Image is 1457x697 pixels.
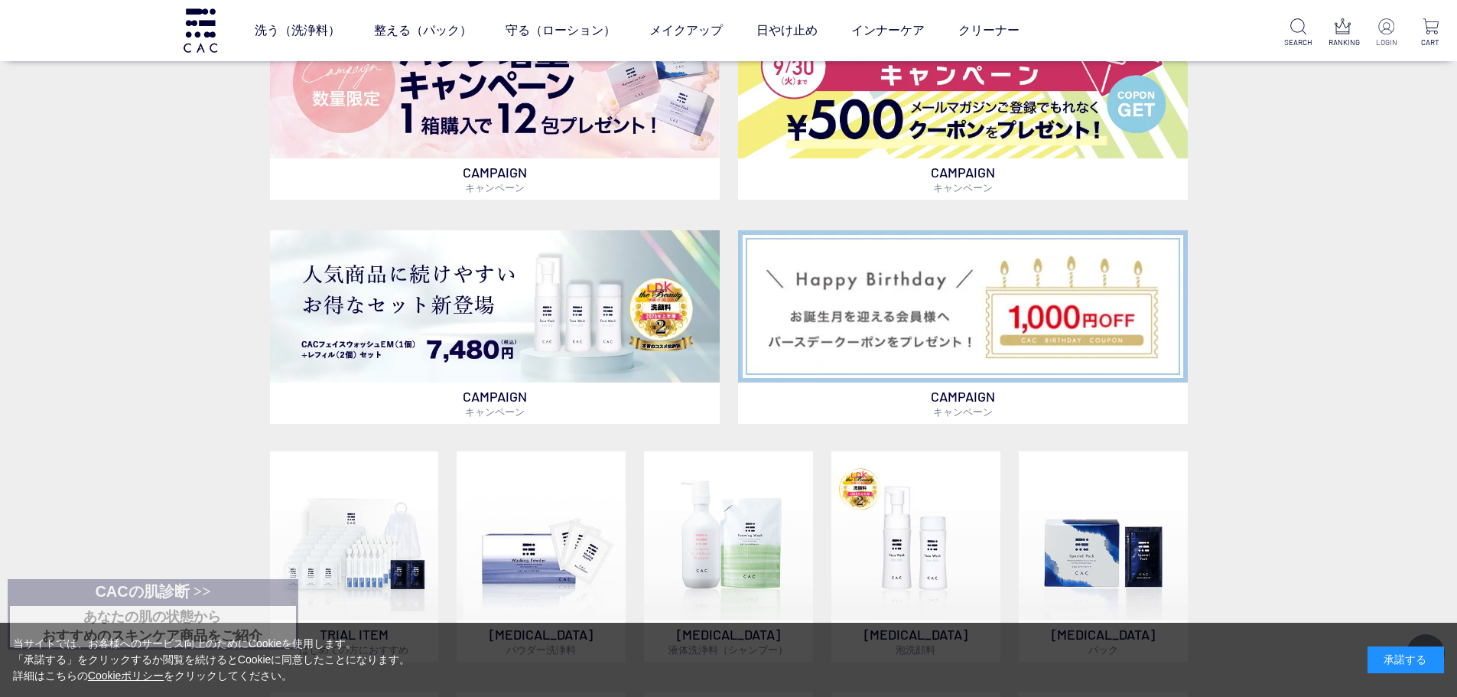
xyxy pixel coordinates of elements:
p: CAMPAIGN [738,158,1188,200]
a: トライアルセット TRIAL ITEMはじめての方におすすめ [270,451,439,662]
div: 当サイトでは、お客様へのサービス向上のためにCookieを使用します。 「承諾する」をクリックするか閲覧を続けるとCookieに同意したことになります。 詳細はこちらの をクリックしてください。 [13,636,411,684]
a: 洗う（洗浄料） [255,9,340,52]
a: フェイスウォッシュ＋レフィル2個セット フェイスウォッシュ＋レフィル2個セット CAMPAIGNキャンペーン [270,230,720,424]
a: 日やけ止め [756,9,818,52]
p: [MEDICAL_DATA] [1019,620,1188,662]
p: SEARCH [1284,37,1312,48]
p: CAMPAIGN [270,383,720,424]
a: CART [1416,18,1445,48]
a: メルマガ会員募集 メルマガ会員募集 CAMPAIGNキャンペーン [738,6,1188,200]
img: logo [181,8,220,52]
img: フェイスウォッシュ＋レフィル2個セット [270,230,720,383]
img: バースデークーポン [738,230,1188,383]
p: [MEDICAL_DATA] [831,620,1000,662]
a: クリーナー [958,9,1020,52]
p: [MEDICAL_DATA] [457,620,626,662]
span: キャンペーン [933,181,993,194]
p: LOGIN [1372,37,1400,48]
p: CAMPAIGN [270,158,720,200]
a: Cookieポリシー [88,669,164,682]
a: バースデークーポン バースデークーポン CAMPAIGNキャンペーン [738,230,1188,424]
a: メイクアップ [649,9,723,52]
span: キャンペーン [465,405,525,418]
img: 泡洗顔料 [831,451,1000,620]
span: キャンペーン [465,181,525,194]
a: [MEDICAL_DATA]パック [1019,451,1188,662]
img: トライアルセット [270,451,439,620]
a: LOGIN [1372,18,1400,48]
p: [MEDICAL_DATA] [644,620,813,662]
a: 整える（パック） [374,9,472,52]
a: [MEDICAL_DATA]パウダー洗浄料 [457,451,626,662]
a: [MEDICAL_DATA]液体洗浄料（シャンプー） [644,451,813,662]
p: RANKING [1329,37,1357,48]
div: 承諾する [1368,647,1444,673]
p: TRIAL ITEM [270,620,439,662]
p: CAMPAIGN [738,383,1188,424]
span: キャンペーン [933,405,993,418]
a: パック増量キャンペーン パック増量キャンペーン CAMPAIGNキャンペーン [270,6,720,200]
a: RANKING [1329,18,1357,48]
a: SEARCH [1284,18,1312,48]
a: 泡洗顔料 [MEDICAL_DATA]泡洗顔料 [831,451,1000,662]
a: 守る（ローション） [506,9,616,52]
a: インナーケア [851,9,925,52]
p: CART [1416,37,1445,48]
